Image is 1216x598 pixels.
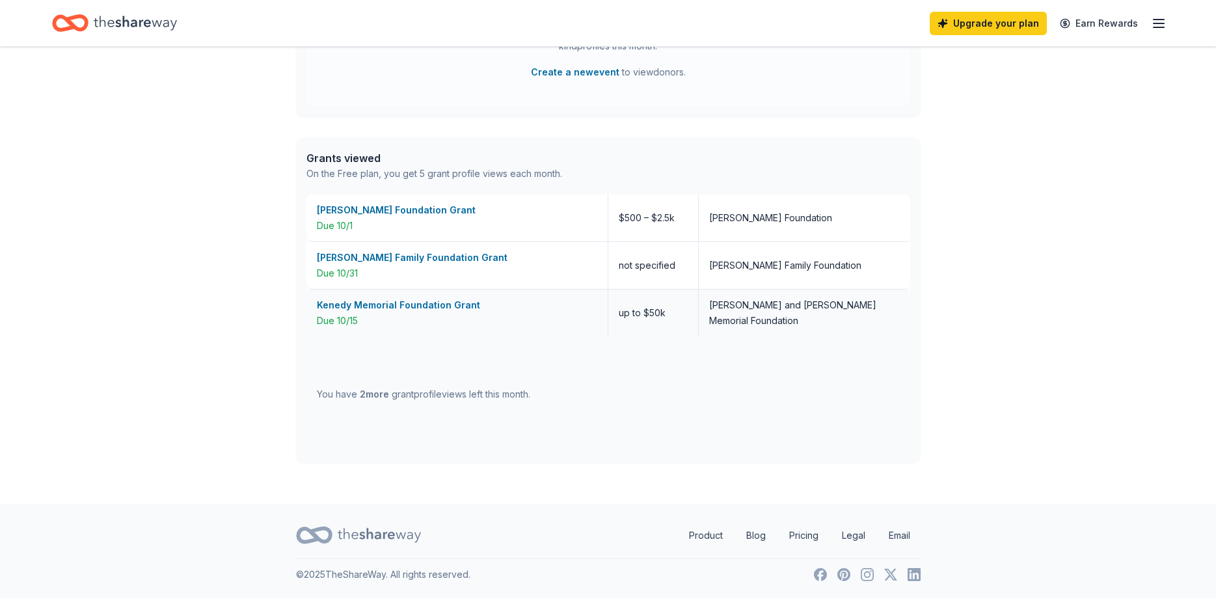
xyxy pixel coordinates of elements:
a: Earn Rewards [1052,12,1146,35]
a: Home [52,8,177,38]
div: You have grant profile views left this month. [317,387,530,402]
div: [PERSON_NAME] Foundation [709,210,832,226]
a: Blog [736,523,776,549]
div: not specified [608,242,699,289]
div: Grants viewed [306,150,562,166]
div: $500 – $2.5k [608,195,699,241]
span: 2 more [360,388,389,400]
p: © 2025 TheShareWay. All rights reserved. [296,567,470,582]
div: Kenedy Memorial Foundation Grant [317,297,597,313]
nav: quick links [679,523,921,549]
div: [PERSON_NAME] Family Foundation [709,258,861,273]
div: On the Free plan, you get 5 grant profile views each month. [306,166,562,182]
a: Product [679,523,733,549]
a: Email [878,523,921,549]
a: Legal [831,523,876,549]
div: up to $50k [608,290,699,336]
span: to view donors . [531,64,686,80]
button: Create a newevent [531,64,619,80]
div: Due 10/31 [317,265,597,281]
a: Upgrade your plan [930,12,1047,35]
div: Due 10/15 [317,313,597,329]
div: Due 10/1 [317,218,597,234]
a: Pricing [779,523,829,549]
div: [PERSON_NAME] and [PERSON_NAME] Memorial Foundation [709,297,900,329]
div: [PERSON_NAME] Family Foundation Grant [317,250,597,265]
div: [PERSON_NAME] Foundation Grant [317,202,597,218]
